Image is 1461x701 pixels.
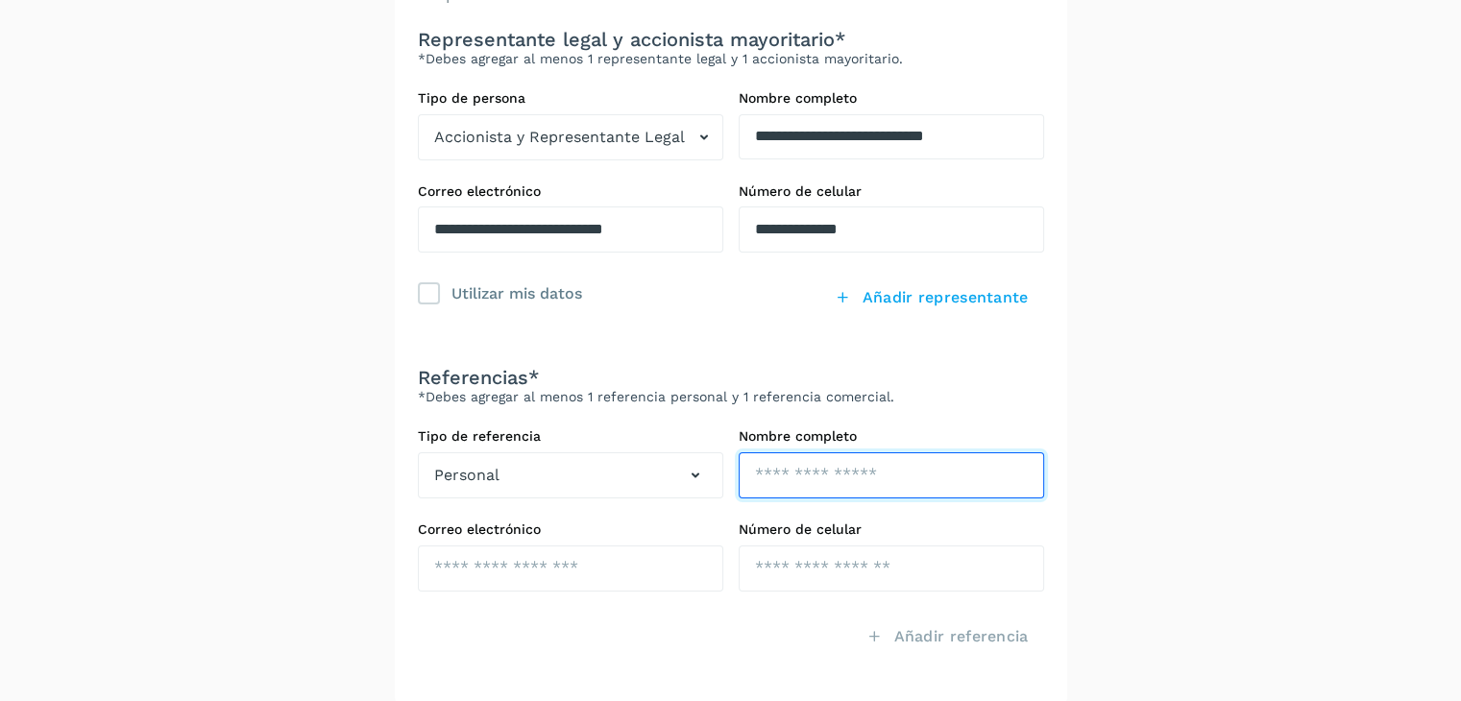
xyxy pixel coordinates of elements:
span: Añadir referencia [893,626,1028,647]
label: Número de celular [739,521,1044,538]
button: Añadir representante [819,276,1043,320]
label: Nombre completo [739,428,1044,445]
h3: Referencias* [418,366,1044,389]
h3: Representante legal y accionista mayoritario* [418,28,1044,51]
span: Personal [434,464,499,487]
div: Utilizar mis datos [451,279,582,305]
label: Tipo de persona [418,90,723,107]
button: Añadir referencia [851,615,1043,659]
p: *Debes agregar al menos 1 representante legal y 1 accionista mayoritario. [418,51,1044,67]
p: *Debes agregar al menos 1 referencia personal y 1 referencia comercial. [418,389,1044,405]
label: Correo electrónico [418,183,723,200]
label: Número de celular [739,183,1044,200]
span: Añadir representante [863,287,1029,308]
label: Tipo de referencia [418,428,723,445]
label: Nombre completo [739,90,1044,107]
span: Accionista y Representante Legal [434,126,685,149]
label: Correo electrónico [418,521,723,538]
